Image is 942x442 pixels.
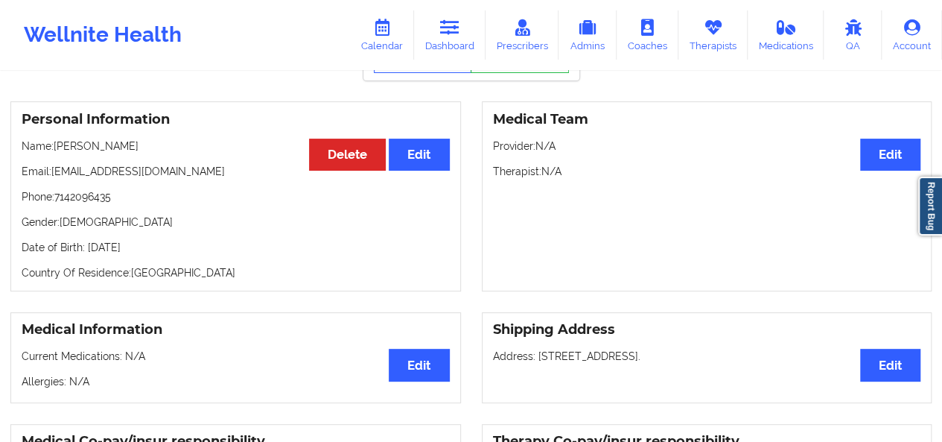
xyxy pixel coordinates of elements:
a: Account [882,10,942,60]
p: Country Of Residence: [GEOGRAPHIC_DATA] [22,265,450,280]
h3: Shipping Address [493,321,921,338]
p: Phone: 7142096435 [22,189,450,204]
a: Medications [748,10,824,60]
a: Therapists [678,10,748,60]
a: Prescribers [486,10,559,60]
p: Provider: N/A [493,139,921,154]
p: Current Medications: N/A [22,349,450,364]
a: Report Bug [918,177,942,236]
p: Therapist: N/A [493,164,921,179]
p: Date of Birth: [DATE] [22,240,450,255]
a: Admins [558,10,617,60]
a: Dashboard [414,10,486,60]
a: Calendar [350,10,414,60]
h3: Medical Team [493,111,921,128]
button: Delete [309,139,386,171]
button: Edit [860,139,920,171]
p: Address: [STREET_ADDRESS]. [493,349,921,364]
p: Gender: [DEMOGRAPHIC_DATA] [22,215,450,230]
a: Coaches [617,10,678,60]
p: Email: [EMAIL_ADDRESS][DOMAIN_NAME] [22,164,450,179]
button: Edit [389,139,449,171]
button: Edit [389,349,449,381]
p: Name: [PERSON_NAME] [22,139,450,154]
h3: Personal Information [22,111,450,128]
a: QA [824,10,882,60]
button: Edit [860,349,920,381]
h3: Medical Information [22,321,450,338]
p: Allergies: N/A [22,374,450,389]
